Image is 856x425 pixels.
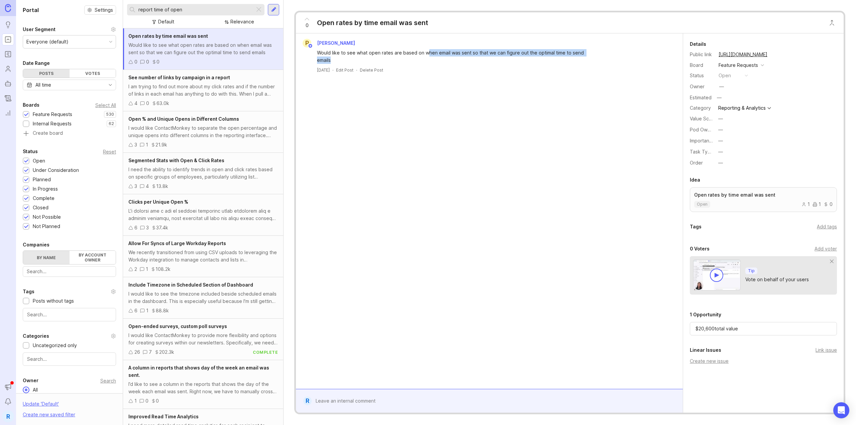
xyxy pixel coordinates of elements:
[128,282,253,288] span: Include Timezone in Scheduled Section of Dashboard
[128,75,230,80] span: See number of links by campaign in a report
[715,93,724,102] div: —
[33,223,60,230] div: Not Planned
[123,236,283,277] a: Allow For Syncs of Large Workday ReportsWe recently transitioned from using CSV uploads to levera...
[693,259,741,291] img: video-thumbnail-vote-d41b83416815613422e2ca741bf692cc.jpg
[690,62,713,69] div: Board
[697,202,708,207] p: open
[718,115,723,122] div: —
[230,18,254,25] div: Relevance
[128,41,278,56] div: Would like to see what open rates are based on when email was sent so that we can figure out the ...
[717,50,769,59] a: [URL][DOMAIN_NAME]
[33,204,48,211] div: Closed
[156,224,168,231] div: 37.4k
[70,69,116,78] div: Votes
[825,16,839,29] button: Close button
[134,265,137,273] div: 2
[33,120,72,127] div: Internal Requests
[2,92,14,104] a: Changelog
[145,397,148,405] div: 0
[833,402,849,418] div: Open Intercom Messenger
[690,357,837,365] div: Create new issue
[2,410,14,422] button: R
[690,116,716,121] label: Value Scale
[128,83,278,98] div: I am trying to find out more about my click rates and if the number of links in each email has an...
[23,101,39,109] div: Boards
[95,103,116,107] div: Select All
[23,400,59,411] div: Update ' Default '
[748,268,755,274] p: Tip
[306,22,309,29] span: 0
[817,223,837,230] div: Add tags
[84,5,116,15] button: Settings
[134,224,137,231] div: 6
[317,18,428,27] div: Open rates by time email was sent
[719,83,724,90] div: —
[146,307,148,314] div: 1
[29,386,41,394] div: All
[303,397,312,405] div: R
[690,95,712,100] div: Estimated
[690,346,721,354] div: Linear Issues
[253,349,278,355] div: complete
[138,6,252,13] input: Search...
[690,187,837,212] a: Open rates by time email was sentopen110
[158,18,174,25] div: Default
[128,124,278,139] div: I would like ContactMonkey to separate the open percentage and unique opens into different column...
[690,149,714,154] label: Task Type
[23,251,70,264] label: By name
[5,4,11,12] img: Canny Home
[27,268,112,275] input: Search...
[128,199,188,205] span: Clicks per Unique Open %
[690,322,837,335] div: $ 20,600 total value
[690,51,713,58] div: Public link
[70,251,116,264] label: By account owner
[123,111,283,153] a: Open % and Unique Opens in Different ColumnsI would like ContactMonkey to separate the open perce...
[33,342,77,349] div: Uncategorized only
[156,183,168,190] div: 13.8k
[719,72,731,79] div: open
[33,297,74,305] div: Posts without tags
[33,176,51,183] div: Planned
[23,332,49,340] div: Categories
[95,7,113,13] span: Settings
[134,58,137,66] div: 0
[128,290,278,305] div: I would like to see the timezone included beside scheduled emails in the dashboard. This is espec...
[128,33,208,39] span: Open rates by time email was sent
[690,138,715,143] label: Importance
[35,81,51,89] div: All time
[128,332,278,346] div: I would like ContactMonkey to provide more flexibility and options for creating surveys within ou...
[23,25,56,33] div: User Segment
[146,265,148,273] div: 1
[134,183,137,190] div: 3
[123,153,283,194] a: Segmented Stats with Open & Click RatesI need the ability to identify trends in open and click ra...
[155,141,167,148] div: 21.9k
[146,183,149,190] div: 4
[123,28,283,70] a: Open rates by time email was sentWould like to see what open rates are based on when email was se...
[134,141,137,148] div: 3
[156,100,169,107] div: 63.0k
[332,67,333,73] div: ·
[317,49,584,64] div: Would like to see what open rates are based on when email was sent so that we can figure out the ...
[100,379,116,383] div: Search
[123,194,283,236] a: Clicks per Unique Open %L'i dolorsi ame c adi el seddoei temporinc utlab etdolorem aliq e adminim...
[317,67,330,73] a: [DATE]
[2,396,14,408] button: Notifications
[2,63,14,75] a: Users
[134,397,137,405] div: 1
[128,249,278,263] div: We recently transitioned from using CSV uploads to leveraging the Workday integration to manage c...
[134,348,140,356] div: 26
[23,69,70,78] div: Posts
[303,39,311,47] div: P
[718,126,723,133] div: —
[23,59,50,67] div: Date Range
[745,276,809,283] div: Vote on behalf of your users
[23,147,38,155] div: Status
[2,48,14,60] a: Roadmaps
[146,100,149,107] div: 0
[690,160,703,166] label: Order
[146,58,149,66] div: 0
[308,43,313,48] img: member badge
[2,107,14,119] a: Reporting
[26,38,69,45] div: Everyone (default)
